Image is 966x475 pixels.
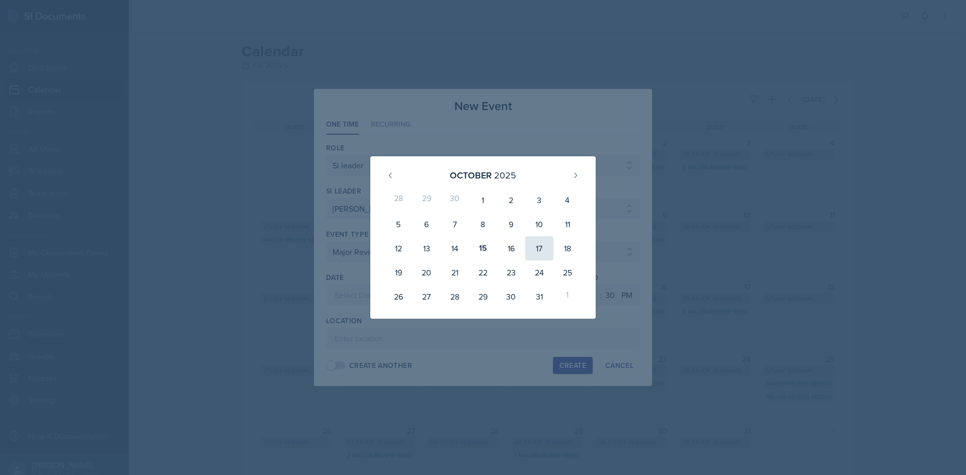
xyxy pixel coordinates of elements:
div: 9 [497,212,525,236]
div: 30 [497,284,525,309]
div: 3 [525,188,553,212]
div: 8 [469,212,497,236]
div: 13 [413,236,441,260]
div: 28 [384,188,413,212]
div: 2 [497,188,525,212]
div: 10 [525,212,553,236]
div: 21 [441,260,469,284]
div: 6 [413,212,441,236]
div: 23 [497,260,525,284]
div: 7 [441,212,469,236]
div: 22 [469,260,497,284]
div: 2025 [494,168,516,182]
div: 27 [413,284,441,309]
div: 5 [384,212,413,236]
div: 11 [553,212,582,236]
div: 29 [469,284,497,309]
div: 15 [469,236,497,260]
div: 17 [525,236,553,260]
div: 4 [553,188,582,212]
div: 28 [441,284,469,309]
div: 26 [384,284,413,309]
div: 12 [384,236,413,260]
div: 24 [525,260,553,284]
div: 19 [384,260,413,284]
div: 29 [413,188,441,212]
div: 16 [497,236,525,260]
div: October [450,168,492,182]
div: 18 [553,236,582,260]
div: 1 [469,188,497,212]
div: 1 [553,284,582,309]
div: 31 [525,284,553,309]
div: 14 [441,236,469,260]
div: 20 [413,260,441,284]
div: 25 [553,260,582,284]
div: 30 [441,188,469,212]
